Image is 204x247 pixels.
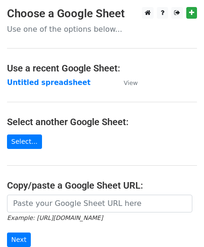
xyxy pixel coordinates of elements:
a: Untitled spreadsheet [7,78,91,87]
input: Paste your Google Sheet URL here [7,195,192,212]
p: Use one of the options below... [7,24,197,34]
h4: Copy/paste a Google Sheet URL: [7,180,197,191]
small: View [124,79,138,86]
a: View [114,78,138,87]
a: Select... [7,134,42,149]
h3: Choose a Google Sheet [7,7,197,21]
h4: Use a recent Google Sheet: [7,63,197,74]
input: Next [7,233,31,247]
small: Example: [URL][DOMAIN_NAME] [7,214,103,221]
h4: Select another Google Sheet: [7,116,197,127]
